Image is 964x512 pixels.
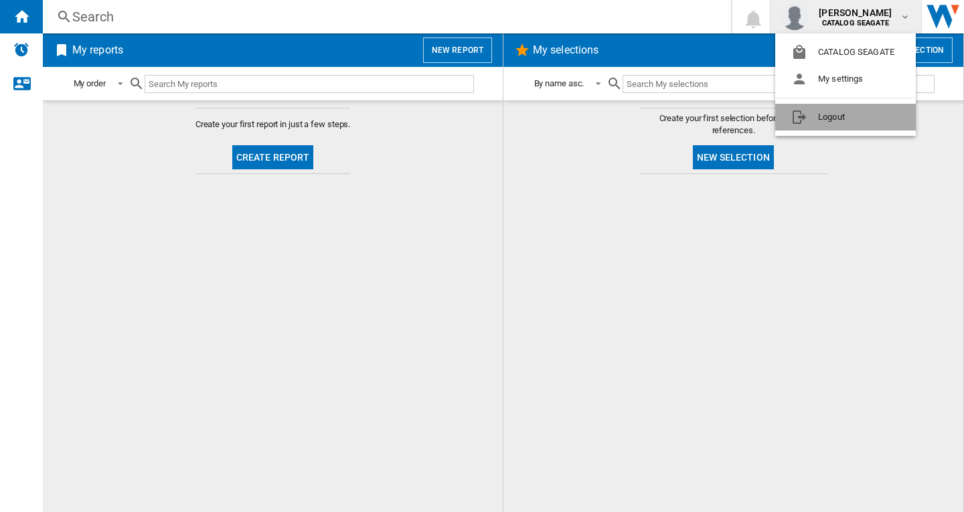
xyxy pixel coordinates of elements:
[775,104,916,131] button: Logout
[775,39,916,66] button: CATALOG SEAGATE
[775,66,916,92] button: My settings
